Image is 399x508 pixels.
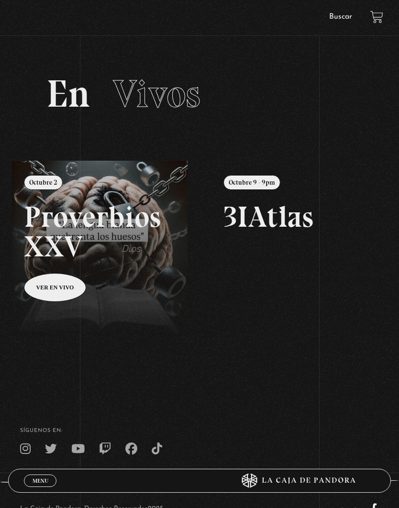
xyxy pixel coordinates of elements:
a: View your shopping cart [370,11,383,23]
h4: SÍguenos en: [20,428,379,433]
span: Vivos [113,71,200,117]
a: Buscar [329,13,352,21]
span: Cerrar [29,486,52,493]
h2: En [46,75,353,113]
span: Menu [33,478,48,484]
